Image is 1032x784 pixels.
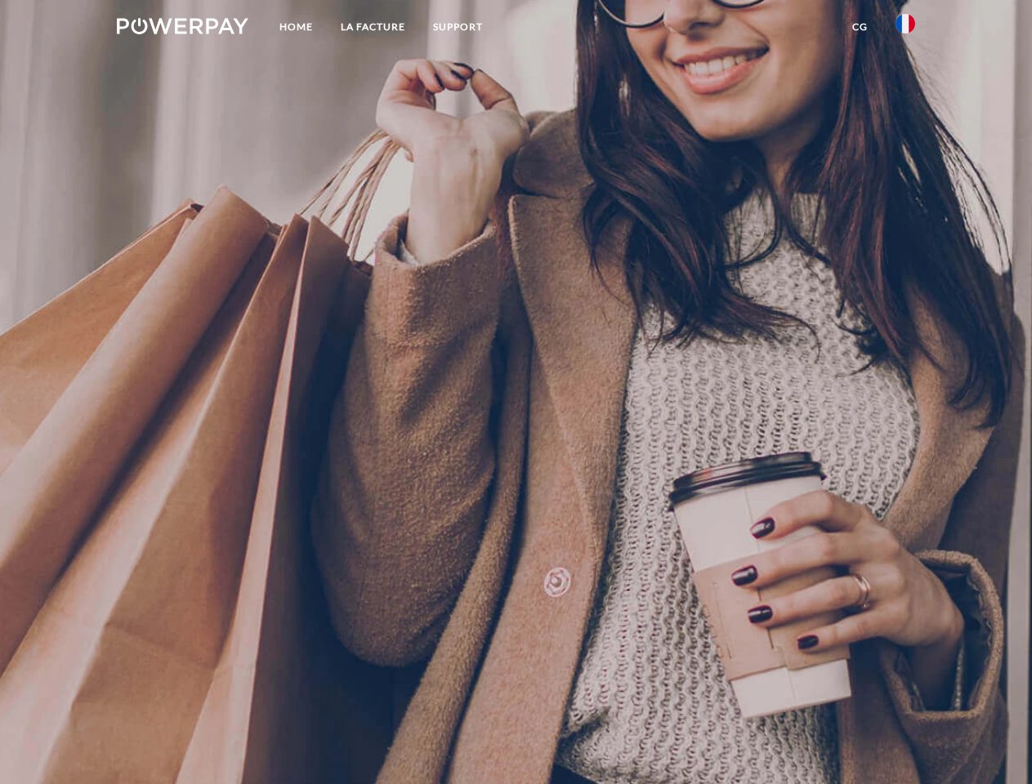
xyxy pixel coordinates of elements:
[896,14,915,33] img: fr
[838,12,882,42] a: CG
[327,12,419,42] a: LA FACTURE
[266,12,327,42] a: Home
[419,12,497,42] a: Support
[117,18,248,34] img: logo-powerpay-white.svg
